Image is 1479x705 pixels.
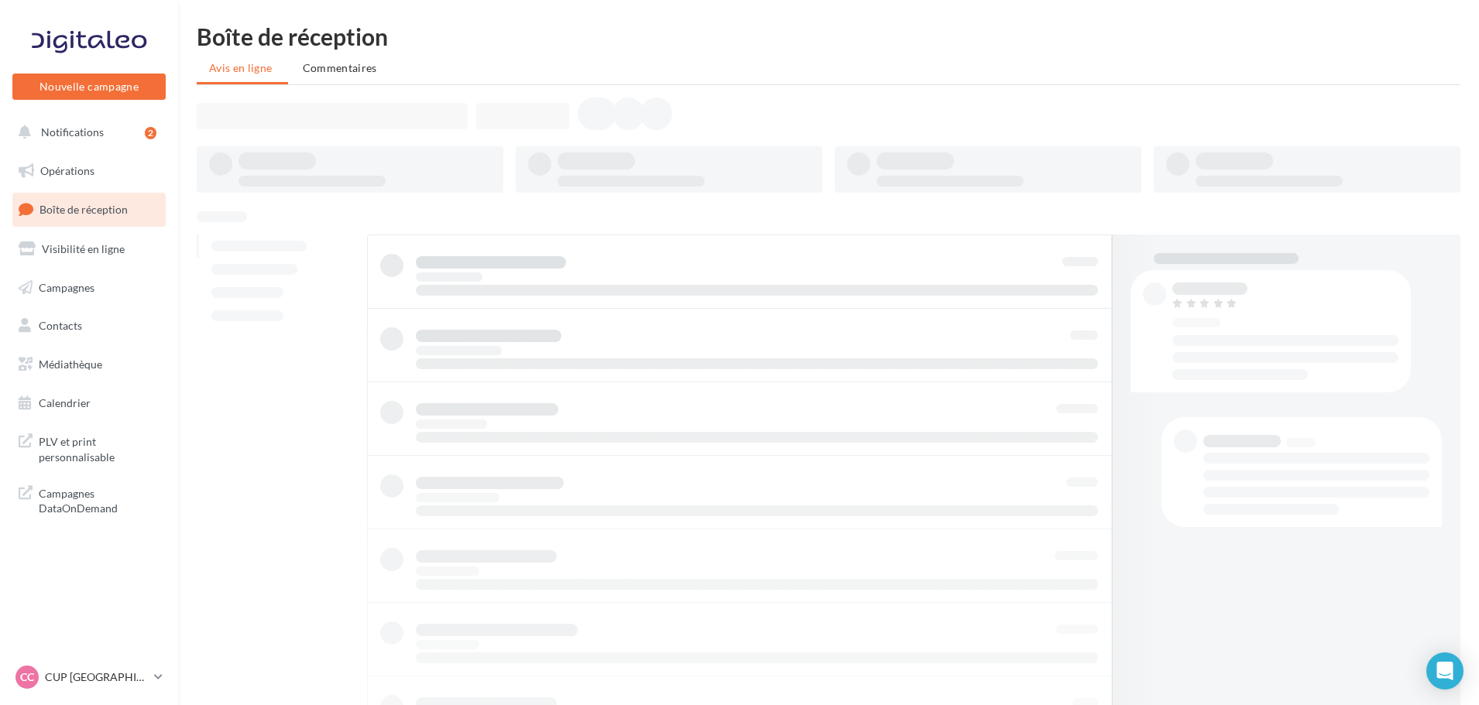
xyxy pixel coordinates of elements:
button: Nouvelle campagne [12,74,166,100]
div: Boîte de réception [197,25,1460,48]
span: Commentaires [303,61,377,74]
span: CC [20,669,34,685]
span: PLV et print personnalisable [39,431,160,464]
span: Boîte de réception [39,203,128,216]
a: Visibilité en ligne [9,233,169,265]
div: 2 [145,127,156,139]
span: Contacts [39,319,82,332]
span: Opérations [40,164,94,177]
div: Open Intercom Messenger [1426,652,1464,690]
a: PLV et print personnalisable [9,425,169,471]
span: Calendrier [39,396,91,409]
button: Notifications 2 [9,116,163,149]
a: Médiathèque [9,348,169,381]
a: Boîte de réception [9,193,169,226]
a: CC CUP [GEOGRAPHIC_DATA] [12,662,166,692]
span: Campagnes DataOnDemand [39,483,160,516]
span: Visibilité en ligne [42,242,125,255]
a: Calendrier [9,387,169,419]
span: Médiathèque [39,358,102,371]
span: Notifications [41,125,104,139]
a: Opérations [9,155,169,187]
a: Campagnes [9,272,169,304]
span: Campagnes [39,280,94,293]
p: CUP [GEOGRAPHIC_DATA] [45,669,148,685]
a: Campagnes DataOnDemand [9,477,169,522]
a: Contacts [9,310,169,342]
